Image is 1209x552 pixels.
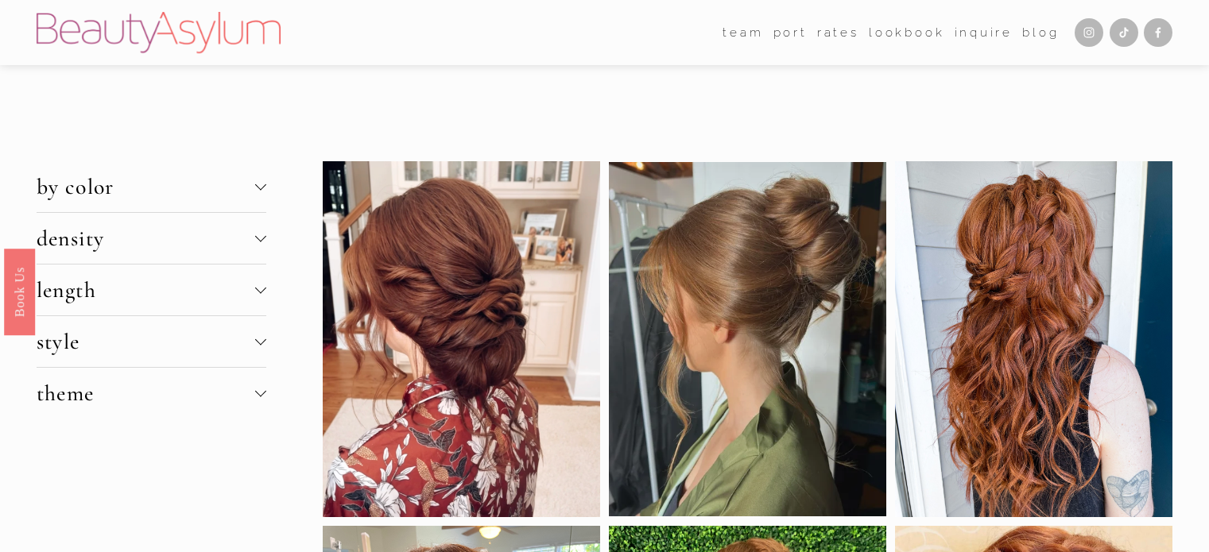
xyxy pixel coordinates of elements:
[723,22,763,44] span: team
[37,368,266,419] button: theme
[1144,18,1172,47] a: Facebook
[37,316,266,367] button: style
[817,21,859,44] a: Rates
[1110,18,1138,47] a: TikTok
[37,161,266,212] button: by color
[37,380,255,407] span: theme
[723,21,763,44] a: folder dropdown
[37,264,266,315] button: length
[773,21,808,44] a: port
[869,21,944,44] a: Lookbook
[37,276,255,303] span: length
[1022,21,1059,44] a: Blog
[955,21,1013,44] a: Inquire
[37,213,266,264] button: density
[37,225,255,252] span: density
[1075,18,1103,47] a: Instagram
[37,328,255,355] span: style
[37,173,255,200] span: by color
[37,12,281,53] img: Beauty Asylum | Bridal Hair &amp; Makeup Charlotte &amp; Atlanta
[4,248,35,334] a: Book Us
